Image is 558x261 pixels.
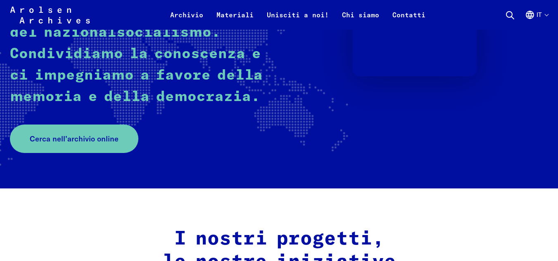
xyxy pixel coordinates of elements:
[260,10,335,30] a: Unisciti a noi!
[335,10,386,30] a: Chi siamo
[210,10,260,30] a: Materiali
[30,133,119,144] span: Cerca nell’archivio online
[525,10,548,30] button: Italiano, selezione lingua
[164,5,432,25] nav: Primaria
[164,10,210,30] a: Archivio
[10,125,138,153] a: Cerca nell’archivio online
[386,10,432,30] a: Contatti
